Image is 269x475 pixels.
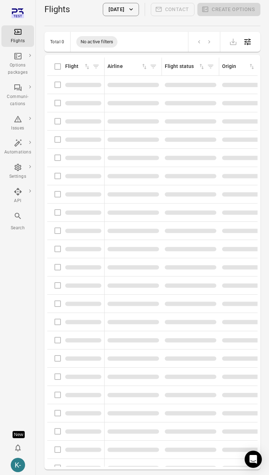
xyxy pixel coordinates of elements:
[65,63,91,70] div: Sort by flight in ascending order
[1,113,34,134] a: Issues
[1,185,34,207] a: API
[4,62,31,76] div: Options packages
[11,441,25,455] button: Notifications
[255,61,266,72] span: Filter by origin
[8,455,28,475] button: Kristinn - avilabs
[50,39,64,44] div: Total 0
[44,4,70,15] h1: Flights
[91,61,101,72] span: Filter by flight
[148,61,159,72] span: Filter by airline
[13,431,25,438] div: Tooltip anchor
[222,63,255,70] div: Sort by origin in ascending order
[1,210,34,234] button: Search
[103,3,139,16] button: [DATE]
[1,161,34,182] a: Settings
[4,125,31,132] div: Issues
[194,37,214,46] nav: pagination navigation
[226,38,240,45] span: Please make a selection to export
[1,81,34,110] a: Communi-cations
[245,451,262,468] div: Open Intercom Messenger
[1,25,34,47] a: Flights
[165,63,205,70] div: Sort by flight status in ascending order
[197,3,260,16] span: Please make a selection to create an option package
[1,137,34,158] a: Automations
[151,3,195,16] span: Please make a selection to create communications
[4,225,31,232] div: Search
[11,458,25,472] div: K-
[4,93,31,108] div: Communi-cations
[240,35,255,49] button: Open table configuration
[4,173,31,180] div: Settings
[205,61,216,72] span: Filter by flight status
[76,38,118,45] span: No active filters
[107,63,148,70] div: Sort by airline in ascending order
[4,149,31,156] div: Automations
[4,38,31,45] div: Flights
[1,50,34,78] a: Options packages
[4,197,31,205] div: API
